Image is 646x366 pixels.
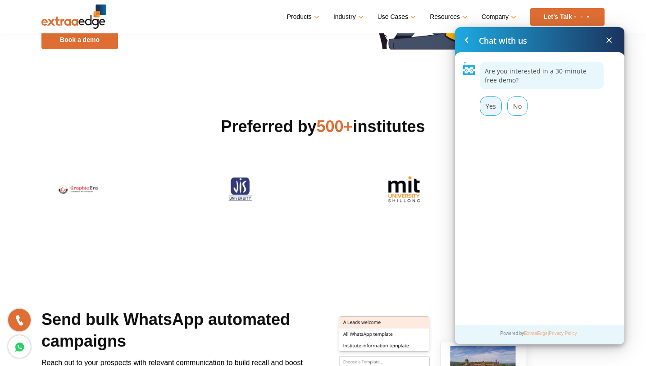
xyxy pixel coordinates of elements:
[480,96,502,116] div: Yes
[287,10,318,23] a: Products
[507,96,528,116] div: No
[41,116,605,137] h2: Preferred by institutes
[524,331,547,336] a: ExtraaEdge
[485,67,599,84] p: Are you interested in a 30-minute free demo?
[378,10,414,23] a: Use Cases
[41,309,305,357] h2: Send bulk WhatsApp automated campaigns
[530,8,605,26] a: Let’s Talk
[479,34,527,56] div: Chat with us
[41,30,118,49] a: Book a demo
[482,10,514,23] a: Company
[500,323,579,344] div: Powered by |
[317,117,353,136] span: 500+
[333,10,362,23] a: Industry
[549,331,577,336] a: Privacy Policy
[430,10,466,23] a: Resources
